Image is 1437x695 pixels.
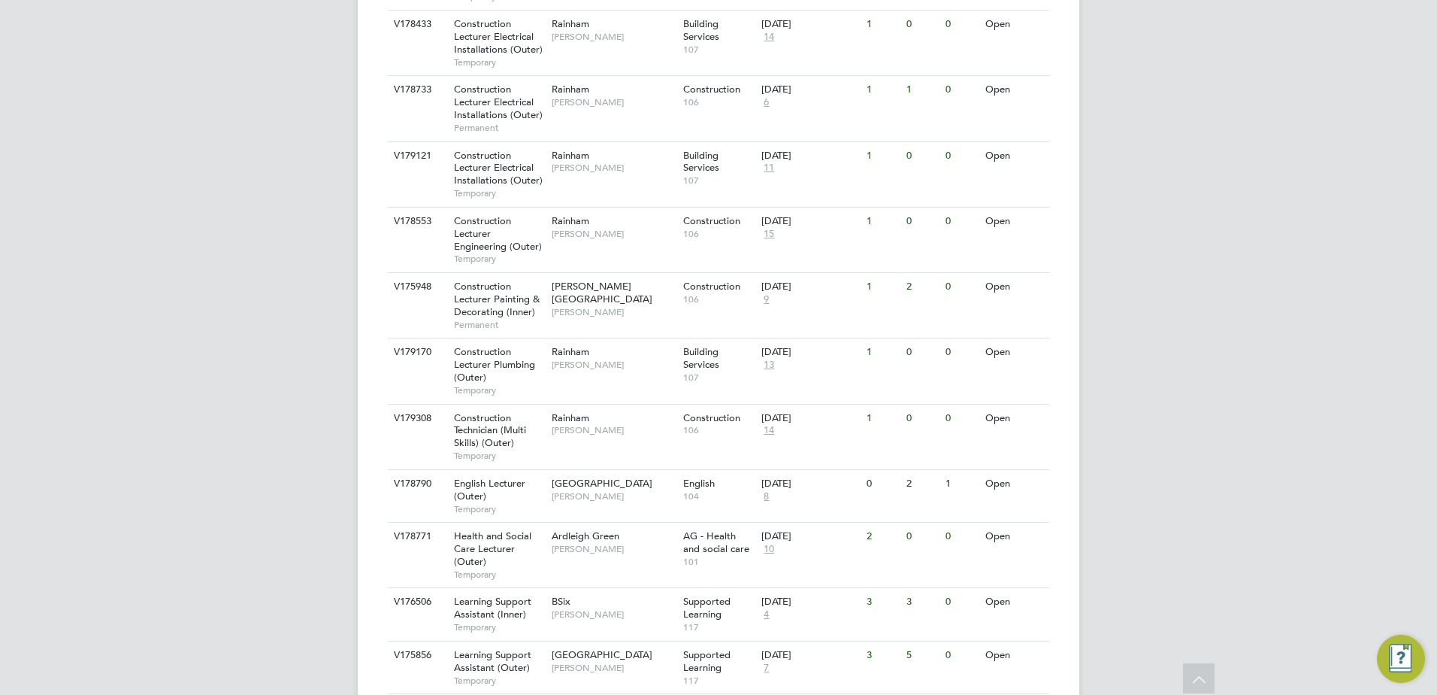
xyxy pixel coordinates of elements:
[761,18,859,31] div: [DATE]
[903,405,942,432] div: 0
[552,214,589,227] span: Rainham
[903,11,942,38] div: 0
[552,280,652,305] span: [PERSON_NAME][GEOGRAPHIC_DATA]
[454,621,544,633] span: Temporary
[390,588,443,616] div: V176506
[552,31,676,43] span: [PERSON_NAME]
[903,76,942,104] div: 1
[683,675,755,687] span: 117
[761,543,776,556] span: 10
[683,293,755,305] span: 106
[683,595,731,621] span: Supported Learning
[552,530,619,542] span: Ardleigh Green
[552,595,570,608] span: BSix
[390,11,443,38] div: V178433
[942,588,981,616] div: 0
[552,543,676,555] span: [PERSON_NAME]
[454,187,544,199] span: Temporary
[552,359,676,371] span: [PERSON_NAME]
[942,76,981,104] div: 0
[454,56,544,68] span: Temporary
[454,384,544,396] span: Temporary
[552,96,676,108] span: [PERSON_NAME]
[982,588,1047,616] div: Open
[454,319,544,331] span: Permanent
[683,490,755,502] span: 104
[903,273,942,301] div: 2
[390,405,443,432] div: V179308
[761,293,771,306] span: 9
[982,142,1047,170] div: Open
[761,530,859,543] div: [DATE]
[761,609,771,621] span: 4
[761,359,776,372] span: 13
[761,215,859,228] div: [DATE]
[683,621,755,633] span: 117
[454,569,544,581] span: Temporary
[552,609,676,621] span: [PERSON_NAME]
[454,280,540,318] span: Construction Lecturer Painting & Decorating (Inner)
[454,530,531,568] span: Health and Social Care Lecturer (Outer)
[903,208,942,235] div: 0
[761,490,771,503] span: 8
[390,142,443,170] div: V179121
[761,478,859,490] div: [DATE]
[761,281,859,293] div: [DATE]
[982,470,1047,498] div: Open
[903,142,942,170] div: 0
[683,228,755,240] span: 106
[454,477,525,502] span: English Lecturer (Outer)
[863,338,902,366] div: 1
[903,642,942,669] div: 5
[942,338,981,366] div: 0
[683,280,740,293] span: Construction
[683,345,719,371] span: Building Services
[454,17,543,56] span: Construction Lecturer Electrical Installations (Outer)
[903,338,942,366] div: 0
[942,523,981,551] div: 0
[683,648,731,674] span: Supported Learning
[390,523,443,551] div: V178771
[942,405,981,432] div: 0
[454,411,526,450] span: Construction Technician (Multi Skills) (Outer)
[942,11,981,38] div: 0
[942,642,981,669] div: 0
[683,556,755,568] span: 101
[552,490,676,502] span: [PERSON_NAME]
[863,523,902,551] div: 2
[683,424,755,436] span: 106
[942,470,981,498] div: 1
[863,588,902,616] div: 3
[761,150,859,162] div: [DATE]
[683,530,749,555] span: AG - Health and social care
[863,405,902,432] div: 1
[390,470,443,498] div: V178790
[982,273,1047,301] div: Open
[552,149,589,162] span: Rainham
[863,76,902,104] div: 1
[454,83,543,121] span: Construction Lecturer Electrical Installations (Outer)
[761,83,859,96] div: [DATE]
[863,470,902,498] div: 0
[863,208,902,235] div: 1
[863,142,902,170] div: 1
[552,228,676,240] span: [PERSON_NAME]
[683,214,740,227] span: Construction
[903,470,942,498] div: 2
[683,96,755,108] span: 106
[454,345,535,384] span: Construction Lecturer Plumbing (Outer)
[761,96,771,109] span: 6
[863,642,902,669] div: 3
[552,477,652,490] span: [GEOGRAPHIC_DATA]
[683,17,719,43] span: Building Services
[863,11,902,38] div: 1
[942,273,981,301] div: 0
[761,346,859,359] div: [DATE]
[552,345,589,358] span: Rainham
[552,411,589,424] span: Rainham
[761,649,859,662] div: [DATE]
[761,662,771,675] span: 7
[683,83,740,96] span: Construction
[982,338,1047,366] div: Open
[390,273,443,301] div: V175948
